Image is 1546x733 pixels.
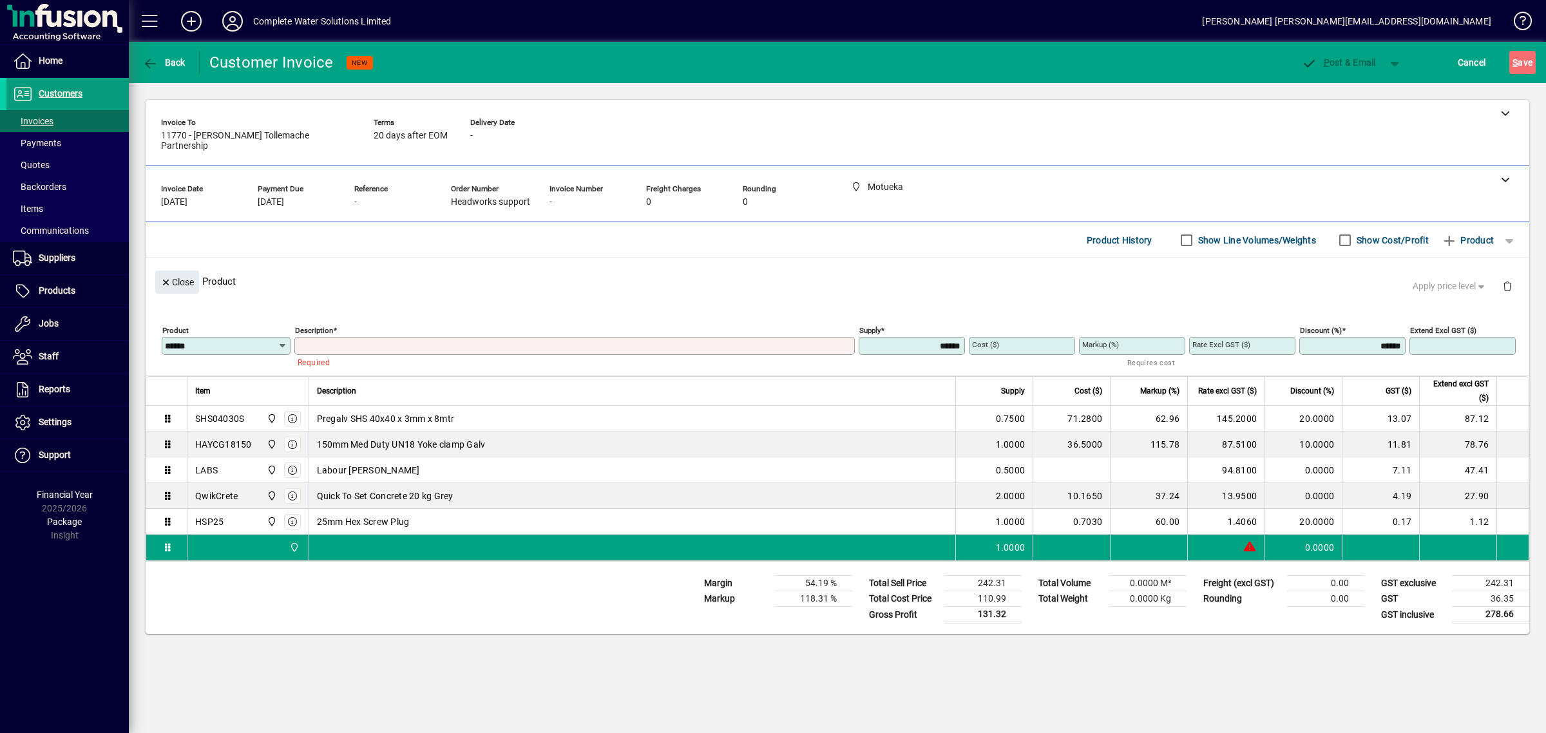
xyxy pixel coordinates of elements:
span: Cancel [1458,52,1486,73]
button: Close [155,271,199,294]
div: 1.4060 [1196,515,1257,528]
td: 36.5000 [1033,432,1110,457]
span: Back [142,57,186,68]
td: 36.35 [1452,591,1529,607]
button: Apply price level [1408,275,1493,298]
a: Staff [6,341,129,373]
button: Delete [1492,271,1523,301]
span: Markup (%) [1140,384,1179,398]
span: [DATE] [258,197,284,207]
span: Backorders [13,182,66,192]
span: P [1324,57,1330,68]
a: Jobs [6,308,129,340]
span: Description [317,384,356,398]
td: Markup [698,591,775,607]
mat-label: Rate excl GST ($) [1192,340,1250,349]
td: Total Cost Price [863,591,944,607]
span: Close [160,272,194,293]
div: Complete Water Solutions Limited [253,11,392,32]
mat-label: Extend excl GST ($) [1410,326,1476,335]
td: 115.78 [1110,432,1187,457]
app-page-header-button: Close [152,276,202,287]
mat-hint: Requires cost [1127,355,1175,370]
app-page-header-button: Delete [1492,280,1523,292]
app-page-header-button: Back [129,51,200,74]
td: 0.0000 M³ [1109,576,1187,591]
span: Rate excl GST ($) [1198,384,1257,398]
span: Payments [13,138,61,148]
td: GST inclusive [1375,607,1452,623]
span: 25mm Hex Screw Plug [317,515,410,528]
td: 11.81 [1342,432,1419,457]
td: 0.0000 [1264,457,1342,483]
td: 242.31 [944,576,1022,591]
td: 13.07 [1342,406,1419,432]
span: Communications [13,225,89,236]
a: Knowledge Base [1504,3,1530,44]
td: 1.12 [1419,509,1496,535]
td: 47.41 [1419,457,1496,483]
a: Backorders [6,176,129,198]
td: 0.0000 [1264,535,1342,560]
span: Financial Year [37,490,93,500]
td: 0.7030 [1033,509,1110,535]
span: GST ($) [1386,384,1411,398]
span: Jobs [39,318,59,328]
span: - [549,197,552,207]
td: Gross Profit [863,607,944,623]
td: 0.0000 [1264,483,1342,509]
button: Add [171,10,212,33]
button: Cancel [1455,51,1489,74]
span: 150mm Med Duty UN18 Yoke clamp Galv [317,438,486,451]
td: Total Sell Price [863,576,944,591]
td: 20.0000 [1264,509,1342,535]
td: 20.0000 [1264,406,1342,432]
td: 37.24 [1110,483,1187,509]
span: Motueka [286,540,301,555]
span: - [354,197,357,207]
span: Home [39,55,62,66]
td: 62.96 [1110,406,1187,432]
mat-label: Discount (%) [1300,326,1342,335]
span: Discount (%) [1290,384,1334,398]
td: 87.12 [1419,406,1496,432]
mat-error: Required [298,355,845,368]
span: Product History [1087,230,1152,251]
td: 54.19 % [775,576,852,591]
div: LABS [195,464,218,477]
mat-label: Description [295,326,333,335]
span: 0 [743,197,748,207]
td: 0.00 [1287,591,1364,607]
span: Labour [PERSON_NAME] [317,464,420,477]
label: Show Line Volumes/Weights [1196,234,1316,247]
td: GST [1375,591,1452,607]
span: Motueka [263,515,278,529]
span: 0 [646,197,651,207]
span: Package [47,517,82,527]
td: 7.11 [1342,457,1419,483]
span: Motueka [263,437,278,452]
span: Cost ($) [1074,384,1102,398]
span: Suppliers [39,252,75,263]
span: Quick To Set Concrete 20 kg Grey [317,490,453,502]
span: Apply price level [1413,280,1487,293]
td: 242.31 [1452,576,1529,591]
td: 10.0000 [1264,432,1342,457]
span: Settings [39,417,72,427]
span: Item [195,384,211,398]
span: Staff [39,351,59,361]
a: Payments [6,132,129,154]
button: Save [1509,51,1536,74]
mat-label: Product [162,326,189,335]
span: 11770 - [PERSON_NAME] Tollemache Partnership [161,131,354,151]
td: Margin [698,576,775,591]
a: Support [6,439,129,471]
td: 78.76 [1419,432,1496,457]
span: Motueka [263,463,278,477]
span: 1.0000 [996,438,1026,451]
td: 0.00 [1287,576,1364,591]
td: Rounding [1197,591,1287,607]
div: SHS04030S [195,412,244,425]
span: 1.0000 [996,541,1026,554]
td: 131.32 [944,607,1022,623]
